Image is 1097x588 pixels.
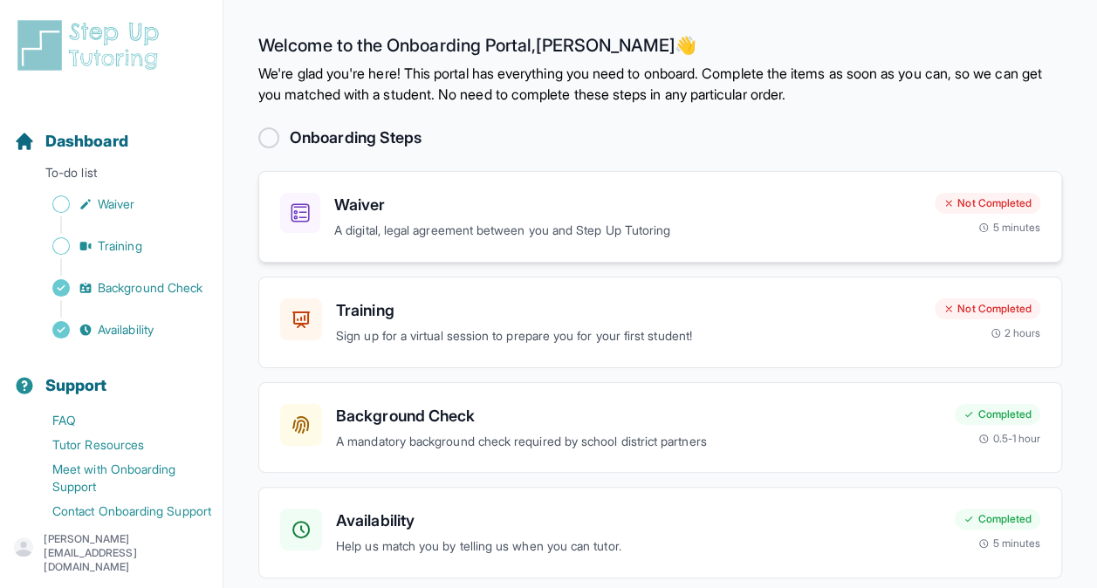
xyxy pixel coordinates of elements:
a: Contact Onboarding Support [14,499,223,523]
p: We're glad you're here! This portal has everything you need to onboard. Complete the items as soo... [258,63,1062,105]
div: Completed [955,509,1040,530]
div: 2 hours [991,326,1041,340]
p: A digital, legal agreement between you and Step Up Tutoring [334,221,921,241]
a: Background Check [14,276,223,300]
h2: Welcome to the Onboarding Portal, [PERSON_NAME] 👋 [258,35,1062,63]
button: Support [7,345,216,405]
a: Background CheckA mandatory background check required by school district partnersCompleted0.5-1 hour [258,382,1062,474]
div: Completed [955,404,1040,425]
button: Dashboard [7,101,216,161]
span: Availability [98,321,154,338]
div: Not Completed [935,298,1040,319]
div: 5 minutes [978,537,1040,550]
span: Background Check [98,279,202,297]
a: FAQ [14,408,223,433]
h3: Availability [336,509,941,533]
a: WaiverA digital, legal agreement between you and Step Up TutoringNot Completed5 minutes [258,171,1062,263]
a: Waiver [14,192,223,216]
button: [PERSON_NAME][EMAIL_ADDRESS][DOMAIN_NAME] [14,532,209,574]
a: Meet with Onboarding Support [14,457,223,499]
p: A mandatory background check required by school district partners [336,432,941,452]
a: AvailabilityHelp us match you by telling us when you can tutor.Completed5 minutes [258,487,1062,578]
a: Tutor Resources [14,433,223,457]
a: Availability [14,318,223,342]
a: TrainingSign up for a virtual session to prepare you for your first student!Not Completed2 hours [258,277,1062,368]
div: 5 minutes [978,221,1040,235]
span: Support [45,373,107,398]
p: Sign up for a virtual session to prepare you for your first student! [336,326,921,346]
p: [PERSON_NAME][EMAIL_ADDRESS][DOMAIN_NAME] [44,532,209,574]
span: Dashboard [45,129,128,154]
span: Training [98,237,142,255]
div: 0.5-1 hour [978,432,1040,446]
div: Not Completed [935,193,1040,214]
img: logo [14,17,169,73]
span: Waiver [98,195,134,213]
h3: Background Check [336,404,941,428]
h2: Onboarding Steps [290,126,422,150]
a: Dashboard [14,129,128,154]
p: To-do list [7,164,216,188]
h3: Training [336,298,921,323]
h3: Waiver [334,193,921,217]
p: Help us match you by telling us when you can tutor. [336,537,941,557]
a: Training [14,234,223,258]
